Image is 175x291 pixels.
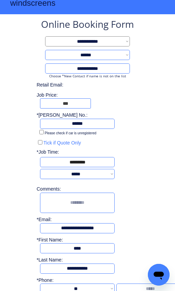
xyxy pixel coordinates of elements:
[37,82,145,89] div: Retail Email:
[37,277,63,284] div: *Phone:
[37,92,145,99] div: Job Price:
[41,18,134,33] div: Online Booking Form
[37,112,87,119] div: *[PERSON_NAME] No.:
[37,216,63,223] div: *Email:
[37,149,63,156] div: *Job Time:
[45,131,96,135] label: Please check if car is unregistered
[37,186,63,193] div: Comments:
[43,140,81,145] label: Tick if Quote Only
[37,257,63,264] div: *Last Name:
[45,74,130,78] div: Choose *New Contact if name is not on the list
[37,237,63,244] div: *First Name:
[148,264,170,286] iframe: Button to launch messaging window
